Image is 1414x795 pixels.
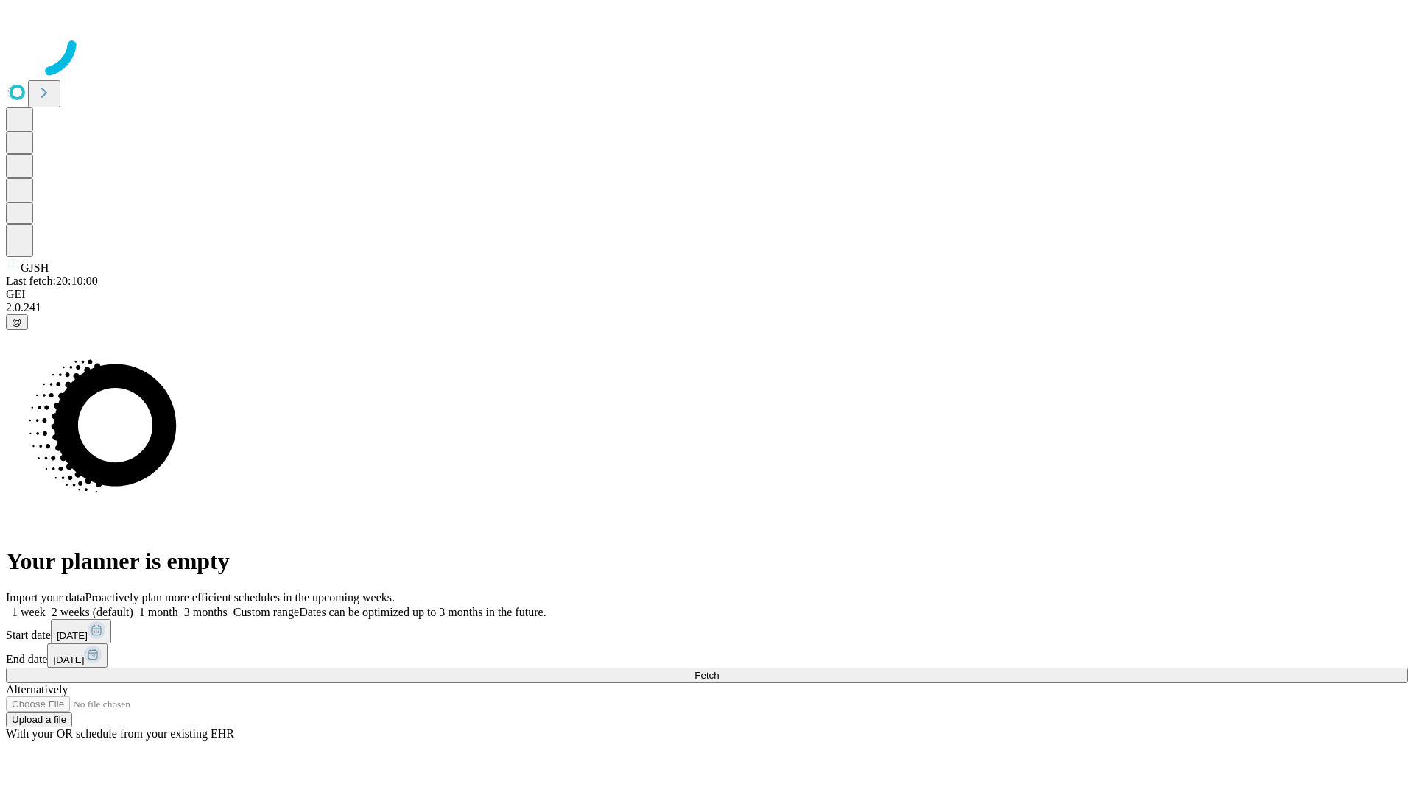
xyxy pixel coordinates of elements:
[6,548,1408,575] h1: Your planner is empty
[85,591,395,604] span: Proactively plan more efficient schedules in the upcoming weeks.
[6,314,28,330] button: @
[184,606,228,618] span: 3 months
[57,630,88,641] span: [DATE]
[51,619,111,643] button: [DATE]
[6,643,1408,668] div: End date
[6,288,1408,301] div: GEI
[12,606,46,618] span: 1 week
[12,317,22,328] span: @
[233,606,299,618] span: Custom range
[52,606,133,618] span: 2 weeks (default)
[299,606,546,618] span: Dates can be optimized up to 3 months in the future.
[6,591,85,604] span: Import your data
[6,301,1408,314] div: 2.0.241
[6,683,68,696] span: Alternatively
[21,261,49,274] span: GJSH
[47,643,108,668] button: [DATE]
[53,654,84,665] span: [DATE]
[6,668,1408,683] button: Fetch
[694,670,719,681] span: Fetch
[6,619,1408,643] div: Start date
[6,712,72,727] button: Upload a file
[139,606,178,618] span: 1 month
[6,727,234,740] span: With your OR schedule from your existing EHR
[6,275,98,287] span: Last fetch: 20:10:00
